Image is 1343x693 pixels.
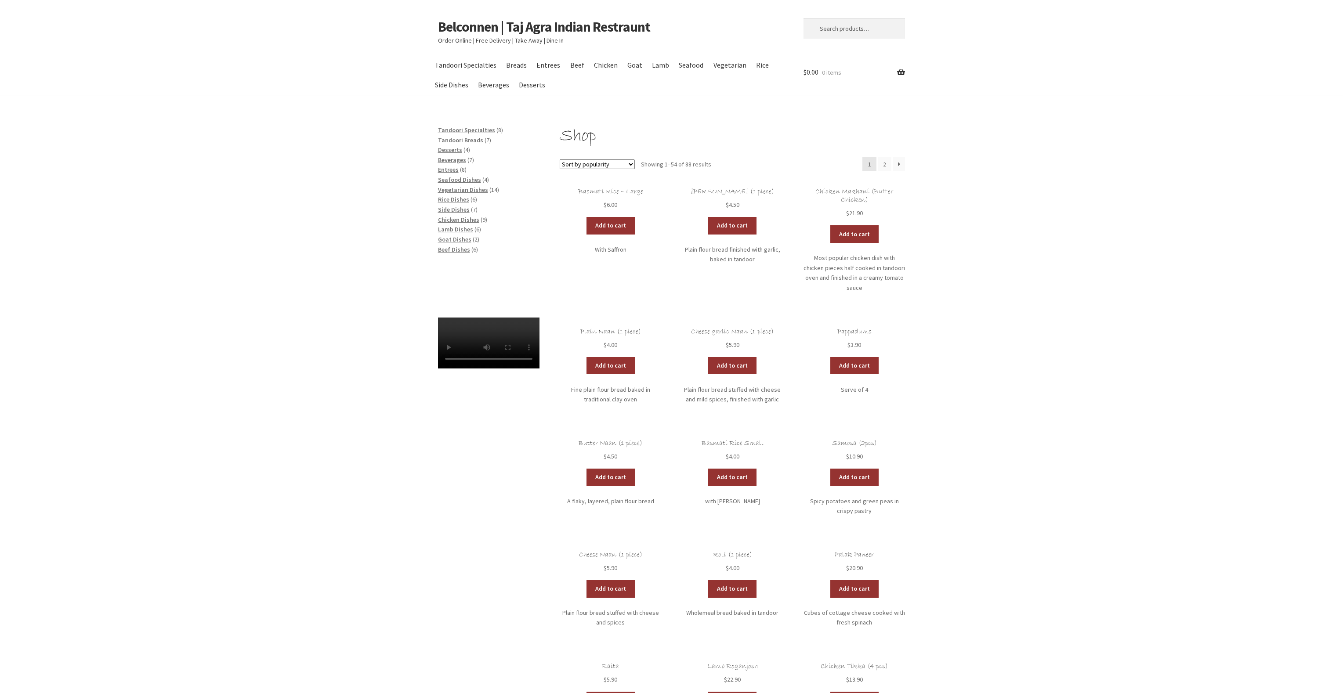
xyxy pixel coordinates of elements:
a: Chicken [590,55,622,75]
bdi: 13.90 [846,675,863,683]
a: Add to cart: “Garlic Naan (1 piece)” [708,217,757,235]
span: 4 [484,176,487,184]
bdi: 22.90 [724,675,741,683]
a: [PERSON_NAME] (1 piece) $4.50 [682,188,783,210]
a: Add to cart: “Roti (1 piece)” [708,580,757,598]
span: $ [847,341,851,349]
a: Cheese Naan (1 piece) $5.90 [560,551,661,573]
a: Entrees [532,55,565,75]
a: Chicken Tikka (4 pcs) $13.90 [804,662,905,685]
bdi: 4.00 [726,564,739,572]
a: Seafood Dishes [438,176,481,184]
a: Side Dishes [431,75,473,95]
a: Tandoori Specialties [431,55,501,75]
p: Showing 1–54 of 88 results [641,157,711,171]
span: 2 [474,235,478,243]
a: Raita $5.90 [560,662,661,685]
a: Add to cart: “Plain Naan (1 piece)” [586,357,635,375]
bdi: 21.90 [846,209,863,217]
h2: [PERSON_NAME] (1 piece) [682,188,783,196]
span: $ [846,564,849,572]
bdi: 10.90 [846,452,863,460]
h2: Cheese garlic Naan (1 piece) [682,328,783,336]
span: Entrees [438,166,459,173]
span: $ [804,68,807,76]
a: Side Dishes [438,206,470,213]
bdi: 4.50 [726,201,739,209]
a: Roti (1 piece) $4.00 [682,551,783,573]
a: Page 2 [878,157,892,171]
p: Cubes of cottage cheese cooked with fresh spinach [804,608,905,628]
p: A flaky, layered, plain flour bread [560,496,661,506]
a: Tandoori Breads [438,136,483,144]
p: Most popular chicken dish with chicken pieces half cooked in tandoori oven and finished in a crea... [804,253,905,293]
span: 4 [465,146,468,154]
bdi: 4.00 [604,341,617,349]
a: Basmati Rice Small $4.00 [682,439,783,462]
a: Tandoori Specialties [438,126,495,134]
h2: Pappadums [804,328,905,336]
span: 14 [491,186,497,194]
a: $0.00 0 items [804,55,905,90]
a: Vegetarian [709,55,750,75]
a: Seafood [675,55,708,75]
h2: Chicken Tikka (4 pcs) [804,662,905,671]
bdi: 20.90 [846,564,863,572]
bdi: 4.00 [726,452,739,460]
span: $ [846,452,849,460]
a: Lamb Roganjosh $22.90 [682,662,783,685]
a: Chicken Makhani (Butter Chicken) $21.90 [804,188,905,218]
a: Add to cart: “Samosa (2pcs)” [830,469,879,486]
bdi: 3.90 [847,341,861,349]
p: Plain flour bread stuffed with cheese and mild spices, finished with garlic [682,385,783,404]
a: Samosa (2pcs) $10.90 [804,439,905,462]
p: Spicy potatoes and green peas in crispy pastry [804,496,905,516]
a: Rice Dishes [438,195,469,203]
a: Desserts [515,75,550,95]
a: Goat Dishes [438,235,471,243]
p: With Saffron [560,245,661,255]
p: with [PERSON_NAME] [682,496,783,506]
bdi: 4.50 [604,452,617,460]
span: 9 [482,216,485,224]
span: 0 items [822,69,841,76]
a: Beef [566,55,588,75]
a: Butter Naan (1 piece) $4.50 [560,439,661,462]
span: 7 [473,206,476,213]
a: Add to cart: “Basmati Rice Small” [708,469,757,486]
a: Cheese garlic Naan (1 piece) $5.90 [682,328,783,350]
a: Vegetarian Dishes [438,186,488,194]
span: Beverages [438,156,466,164]
h2: Chicken Makhani (Butter Chicken) [804,188,905,205]
span: $ [726,452,729,460]
p: Order Online | Free Delivery | Take Away | Dine In [438,36,783,46]
select: Shop order [560,159,635,169]
a: Add to cart: “Cheese Naan (1 piece)” [586,580,635,598]
span: $ [726,341,729,349]
h2: Lamb Roganjosh [682,662,783,671]
h2: Basmati Rice – Large [560,188,661,196]
span: Page 1 [862,157,876,171]
span: $ [604,564,607,572]
h2: Palak Paneer [804,551,905,559]
h2: Roti (1 piece) [682,551,783,559]
bdi: 5.90 [604,675,617,683]
span: $ [846,675,849,683]
a: Lamb Dishes [438,225,473,233]
h2: Butter Naan (1 piece) [560,439,661,448]
span: $ [604,201,607,209]
p: Plain flour bread stuffed with cheese and spices [560,608,661,628]
p: Wholemeal bread baked in tandoor [682,608,783,618]
h2: Cheese Naan (1 piece) [560,551,661,559]
span: 6 [476,225,479,233]
a: Plain Naan (1 piece) $4.00 [560,328,661,350]
span: 6 [472,195,475,203]
p: Serve of 4 [804,385,905,395]
a: Desserts [438,146,462,154]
